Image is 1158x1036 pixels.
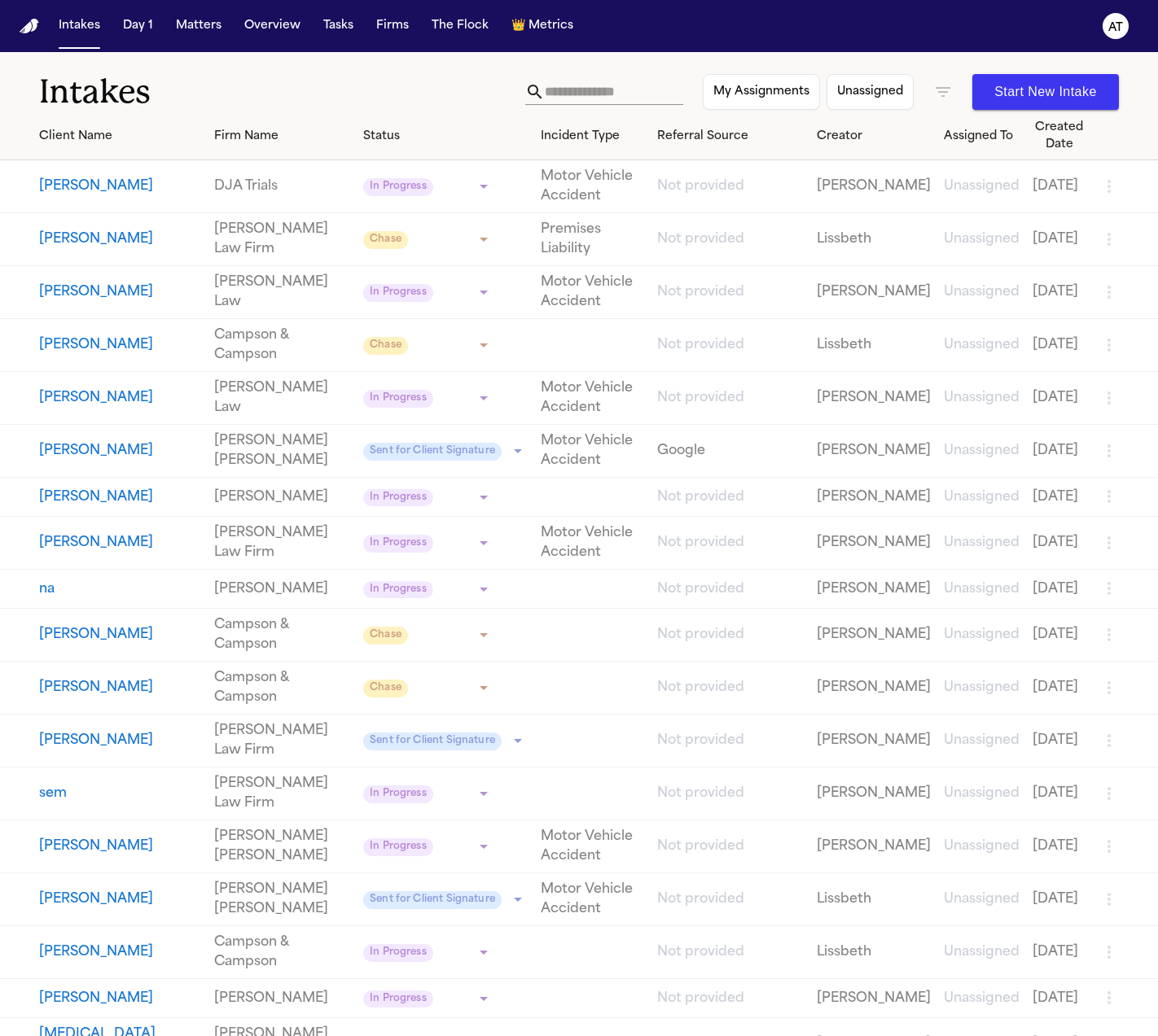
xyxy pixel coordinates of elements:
span: In Progress [363,284,433,302]
span: Metrics [529,18,573,34]
button: View details for Kathryn Copeland [39,335,201,355]
a: View details for Brian Stephens [817,837,931,856]
span: Not provided [657,787,744,800]
button: View details for Teressa Loving [39,388,201,408]
span: Not provided [657,734,744,747]
div: Update intake status [363,987,493,1010]
a: View details for Teressa Loving [657,388,804,408]
button: My Assignments [703,74,820,110]
span: Not provided [657,536,744,549]
button: View details for Gregory Stephens Irady [39,625,201,645]
div: Update intake status [363,281,493,304]
a: View details for Sharon M [817,533,931,553]
a: View details for Mandy Dewbre Clark [1033,678,1086,697]
a: View details for Brian Stephens [541,827,645,866]
a: View details for na [39,579,201,599]
a: View details for Seyi Oluwafunmi [1033,731,1086,750]
a: View details for Amber Williams [657,890,804,909]
a: View details for Kathryn Copeland [214,326,350,365]
button: Start New Intake [972,74,1119,110]
button: Matters [169,11,228,41]
h1: Intakes [39,72,525,112]
button: Day 1 [116,11,160,41]
span: Not provided [657,233,744,246]
button: View details for Sharon M [39,533,201,553]
a: Firms [370,11,415,41]
a: View details for Johnny Ward [214,933,350,972]
a: Intakes [52,11,107,41]
a: View details for Sharon M [1033,533,1086,553]
a: View details for Johnny Ward [39,942,201,962]
span: Sent for Client Signature [363,443,502,461]
a: View details for na [214,579,350,599]
span: In Progress [363,838,433,856]
a: View details for Gregory Stephens Irady [1033,625,1086,645]
a: View details for na [817,579,931,599]
a: View details for Teressa Loving [944,388,1020,408]
a: View details for Thomas Curtis [657,441,804,461]
span: Unassigned [944,180,1020,193]
a: View details for Kathryn Copeland [1033,335,1086,355]
a: View details for Mandy Dewbre Clark [817,678,931,697]
div: Update intake status [363,531,493,554]
a: View details for Alvin Pettway [944,282,1020,302]
a: View details for Amber Williams [1033,890,1086,909]
a: View details for Seyi Oluwafunmi [214,721,350,760]
a: View details for Thomas Curtis [541,431,645,470]
button: View details for Mandy Dewbre Clark [39,678,201,697]
button: View details for Alvin Pettway [39,282,201,302]
span: Not provided [657,946,744,959]
a: View details for Gregory Stephens Irady [817,625,931,645]
span: Not provided [657,391,744,404]
div: Update intake status [363,486,493,509]
a: View details for Johnny Ward [1033,942,1086,962]
a: View details for Alvin Pettway [817,282,931,302]
a: View details for Thomas Curtis [944,441,1020,461]
a: View details for Gregory Stephens Irady [944,625,1020,645]
div: Firm Name [214,128,350,145]
button: Overview [238,11,307,41]
span: Unassigned [944,391,1020,404]
a: View details for Mandy Dewbre Clark [214,668,350,707]
div: Update intake status [363,676,493,699]
a: View details for na [657,579,804,599]
a: View details for Johnny Ward [817,942,931,962]
div: Incident Type [541,128,645,145]
a: View details for Alvin Pettway [541,273,645,312]
div: Update intake status [363,175,493,198]
span: In Progress [363,785,433,803]
span: In Progress [363,489,433,507]
button: View details for sem [39,784,201,803]
a: View details for Lorena Resendez [39,177,201,196]
span: Unassigned [944,536,1020,549]
div: Update intake status [363,228,493,251]
a: View details for Amber Williams [944,890,1020,909]
button: View details for Amber Williams [39,890,201,909]
a: View details for Lorena Resendez [214,177,350,196]
a: View details for Mandy Dewbre Clark [944,678,1020,697]
a: View details for na [1033,579,1086,599]
span: In Progress [363,535,433,553]
a: View details for Alvin Pettway [214,273,350,312]
a: View details for Lorena Resendez [657,177,804,196]
a: View details for Lorena Resendez [1033,177,1086,196]
a: View details for Brian Stephens [657,837,804,856]
span: Unassigned [944,491,1020,504]
div: Creator [817,128,931,145]
span: Unassigned [944,444,1020,457]
span: crown [511,18,525,34]
span: Sent for Client Signature [363,732,502,750]
span: Chase [363,627,408,645]
span: Not provided [657,628,744,641]
a: View details for Sharon M [541,523,645,562]
a: View details for sem [1033,784,1086,803]
a: View details for Amber Williams [214,880,350,919]
a: View details for Alvin Pettway [657,282,804,302]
